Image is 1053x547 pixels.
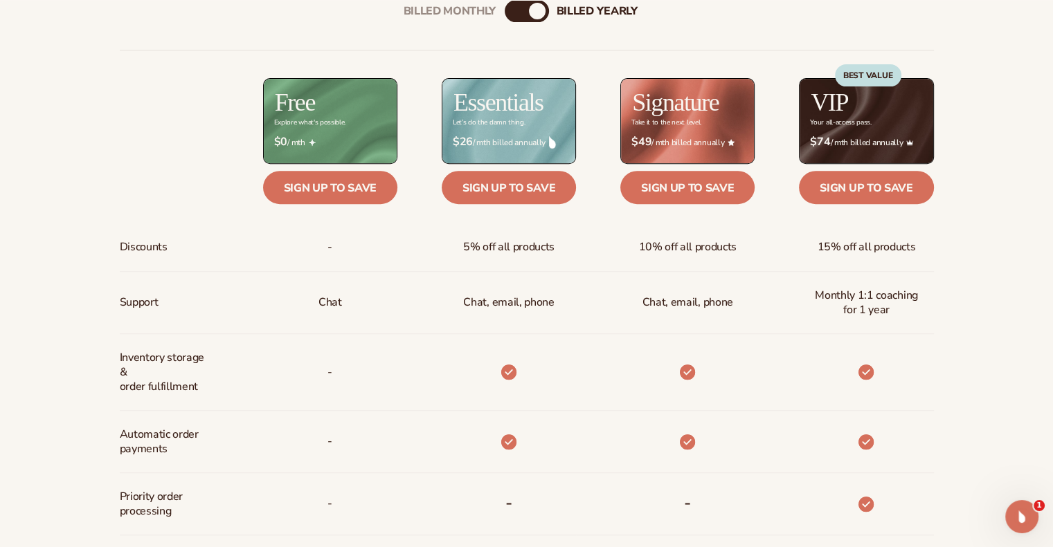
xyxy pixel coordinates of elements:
strong: $26 [453,136,473,149]
span: - [327,234,332,260]
p: Chat [318,290,342,315]
b: - [684,492,691,514]
span: Automatic order payments [120,422,212,462]
img: drop.png [549,136,556,149]
span: 1 [1034,500,1045,511]
div: Billed Monthly [404,5,496,18]
iframe: Intercom live chat [1005,500,1038,533]
a: Sign up to save [263,171,397,204]
p: Chat, email, phone [463,290,554,315]
b: - [505,492,512,514]
span: Discounts [120,234,168,260]
span: / mth billed annually [453,136,565,149]
div: Take it to the next level. [631,119,701,127]
strong: $74 [810,136,830,149]
div: billed Yearly [557,5,638,18]
img: Free_Icon_bb6e7c7e-73f8-44bd-8ed0-223ea0fc522e.png [309,139,316,146]
a: Sign up to save [799,171,933,204]
span: 5% off all products [463,234,555,260]
span: 15% off all products [818,234,916,260]
span: - [327,491,332,517]
img: free_bg.png [264,79,397,163]
div: Let’s do the damn thing. [453,119,525,127]
strong: $0 [274,136,287,149]
span: 10% off all products [638,234,737,260]
div: BEST VALUE [835,64,901,86]
h2: Essentials [453,90,543,115]
span: - [327,429,332,454]
div: Your all-access pass. [810,119,871,127]
span: Inventory storage & order fulfillment [120,345,212,399]
h2: VIP [811,90,848,115]
img: Signature_BG_eeb718c8-65ac-49e3-a4e5-327c6aa73146.jpg [621,79,754,163]
span: Monthly 1:1 coaching for 1 year [810,283,922,323]
strong: $49 [631,136,651,149]
img: Star_6.png [728,139,735,145]
span: / mth billed annually [810,136,922,149]
img: VIP_BG_199964bd-3653-43bc-8a67-789d2d7717b9.jpg [800,79,933,163]
span: / mth billed annually [631,136,744,149]
span: Priority order processing [120,484,212,524]
h2: Signature [632,90,719,115]
img: Essentials_BG_9050f826-5aa9-47d9-a362-757b82c62641.jpg [442,79,575,163]
span: / mth [274,136,386,149]
span: Support [120,290,159,315]
span: Chat, email, phone [642,290,733,315]
a: Sign up to save [442,171,576,204]
div: Explore what's possible. [274,119,345,127]
a: Sign up to save [620,171,755,204]
h2: Free [275,90,315,115]
p: - [327,360,332,385]
img: Crown_2d87c031-1b5a-4345-8312-a4356ddcde98.png [906,139,913,146]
